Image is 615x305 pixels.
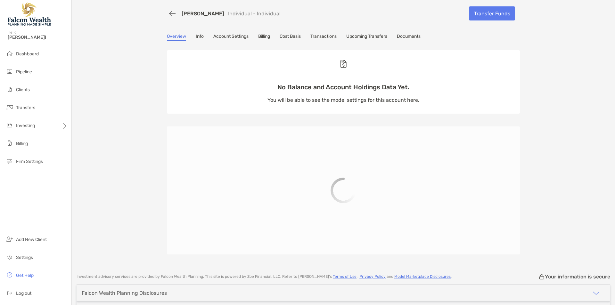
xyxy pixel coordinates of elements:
img: pipeline icon [6,68,13,75]
span: Transfers [16,105,35,110]
img: Falcon Wealth Planning Logo [8,3,53,26]
a: Documents [397,34,421,41]
img: logout icon [6,289,13,297]
a: Billing [258,34,270,41]
img: billing icon [6,139,13,147]
img: investing icon [6,121,13,129]
img: add_new_client icon [6,235,13,243]
span: Settings [16,255,33,260]
a: Model Marketplace Disclosures [394,274,451,279]
p: Your information is secure [545,274,610,280]
span: [PERSON_NAME]! [8,35,68,40]
img: icon arrow [592,289,600,297]
div: Falcon Wealth Planning Disclosures [82,290,167,296]
img: firm-settings icon [6,157,13,165]
img: dashboard icon [6,50,13,57]
span: Get Help [16,273,34,278]
span: Log out [16,291,31,296]
a: Transfer Funds [469,6,515,20]
p: Individual - Individual [228,11,281,17]
span: Clients [16,87,30,92]
img: clients icon [6,85,13,93]
a: [PERSON_NAME] [182,11,224,17]
img: transfers icon [6,103,13,111]
a: Transactions [310,34,337,41]
p: You will be able to see the model settings for this account here. [267,96,419,104]
a: Terms of Use [333,274,357,279]
a: Overview [167,34,186,41]
span: Pipeline [16,69,32,75]
p: Investment advisory services are provided by Falcon Wealth Planning . This site is powered by Zoe... [77,274,452,279]
a: Upcoming Transfers [346,34,387,41]
span: Firm Settings [16,159,43,164]
a: Info [196,34,204,41]
span: Dashboard [16,51,39,57]
p: No Balance and Account Holdings Data Yet. [267,83,419,91]
a: Privacy Policy [359,274,386,279]
a: Cost Basis [280,34,301,41]
img: get-help icon [6,271,13,279]
span: Investing [16,123,35,128]
img: settings icon [6,253,13,261]
span: Billing [16,141,28,146]
span: Add New Client [16,237,47,242]
a: Account Settings [213,34,249,41]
